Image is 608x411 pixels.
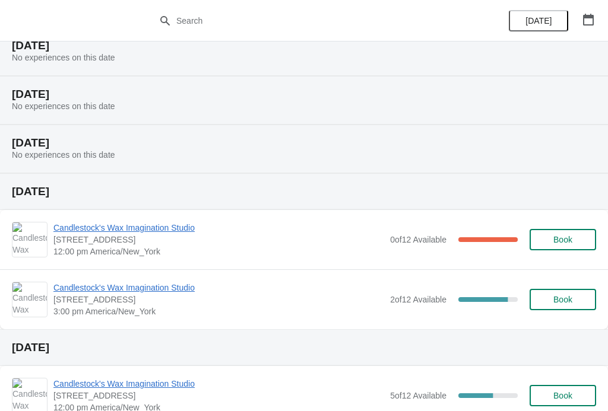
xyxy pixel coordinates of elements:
span: 3:00 pm America/New_York [53,305,384,317]
span: No experiences on this date [12,101,115,111]
button: Book [530,385,596,406]
span: Candlestock's Wax Imagination Studio [53,222,384,234]
span: 0 of 12 Available [390,235,446,244]
span: Book [553,235,572,244]
span: 2 of 12 Available [390,295,446,304]
span: [STREET_ADDRESS] [53,234,384,246]
span: Book [553,391,572,400]
h2: [DATE] [12,342,596,353]
button: Book [530,289,596,310]
img: Candlestock's Wax Imagination Studio | 1450 Rte 212, Saugerties, NY, USA | 12:00 pm America/New_York [12,222,47,257]
span: 12:00 pm America/New_York [53,246,384,257]
span: [STREET_ADDRESS] [53,390,384,402]
input: Search [176,10,456,31]
button: Book [530,229,596,250]
span: 5 of 12 Available [390,391,446,400]
span: No experiences on this date [12,53,115,62]
h2: [DATE] [12,88,596,100]
span: No experiences on this date [12,150,115,160]
span: [STREET_ADDRESS] [53,294,384,305]
h2: [DATE] [12,137,596,149]
h2: [DATE] [12,40,596,52]
span: Candlestock's Wax Imagination Studio [53,378,384,390]
img: Candlestock's Wax Imagination Studio | 1450 Rte 212, Saugerties, NY, USA | 3:00 pm America/New_York [12,282,47,317]
span: [DATE] [525,16,552,26]
button: [DATE] [509,10,568,31]
span: Candlestock's Wax Imagination Studio [53,282,384,294]
span: Book [553,295,572,304]
h2: [DATE] [12,186,596,197]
